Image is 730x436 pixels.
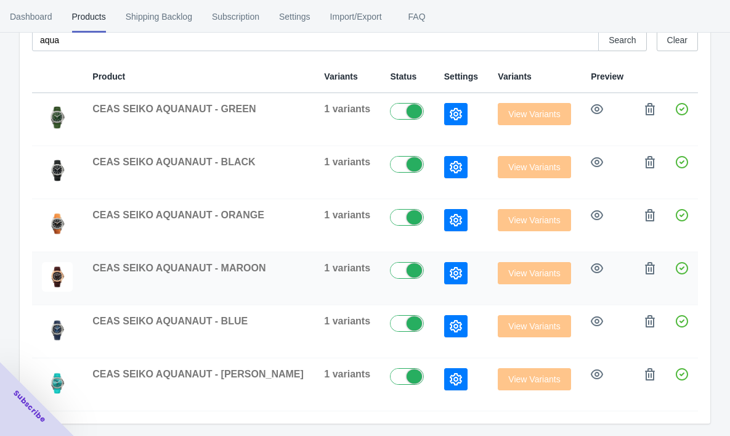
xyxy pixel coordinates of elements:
span: Preview [591,72,623,81]
span: Import/Export [330,1,382,33]
span: 1 variants [324,104,370,114]
span: CEAS SEIKO AQUANAUT - BLACK [92,157,255,167]
span: Clear [667,35,687,45]
button: Search [598,29,646,51]
span: CEAS SEIKO AQUANAUT - [PERSON_NAME] [92,369,304,379]
span: Variants [324,72,357,81]
img: edit-8.webp [42,209,73,239]
span: Status [390,72,416,81]
img: 3_5bbe0128-83fa-4889-bbaa-0c98d13ae93e.webp [42,262,73,292]
span: 1 variants [324,369,370,379]
span: FAQ [402,1,432,33]
span: 1 variants [324,263,370,273]
input: Search products in pre-order list [32,29,599,51]
span: CEAS SEIKO AQUANAUT - BLUE [92,316,248,326]
span: CEAS SEIKO AQUANAUT - MAROON [92,263,266,273]
img: 4_6dcd8f45-2cc2-45c9-a467-59f801b79b35.webp [42,315,73,345]
span: Products [72,1,106,33]
span: 1 variants [324,316,370,326]
span: Shipping Backlog [126,1,192,33]
span: Settings [279,1,310,33]
span: Dashboard [10,1,52,33]
span: Settings [444,72,478,81]
span: Subscription [212,1,259,33]
span: Variants [498,72,531,81]
span: 1 variants [324,210,370,220]
span: Product [92,72,125,81]
span: CEAS SEIKO AQUANAUT - ORANGE [92,210,264,220]
button: Clear [657,29,698,51]
span: Subscribe [11,388,48,425]
span: CEAS SEIKO AQUANAUT - GREEN [92,104,256,114]
span: Search [609,35,636,45]
img: 6_8e1a2bf5-37d4-421a-8885-78c48db78824.webp [42,103,73,133]
span: 1 variants [324,157,370,167]
img: 2_4b67d9e3-6762-4fdb-b608-8ce5b4fad37e.webp [42,156,73,186]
